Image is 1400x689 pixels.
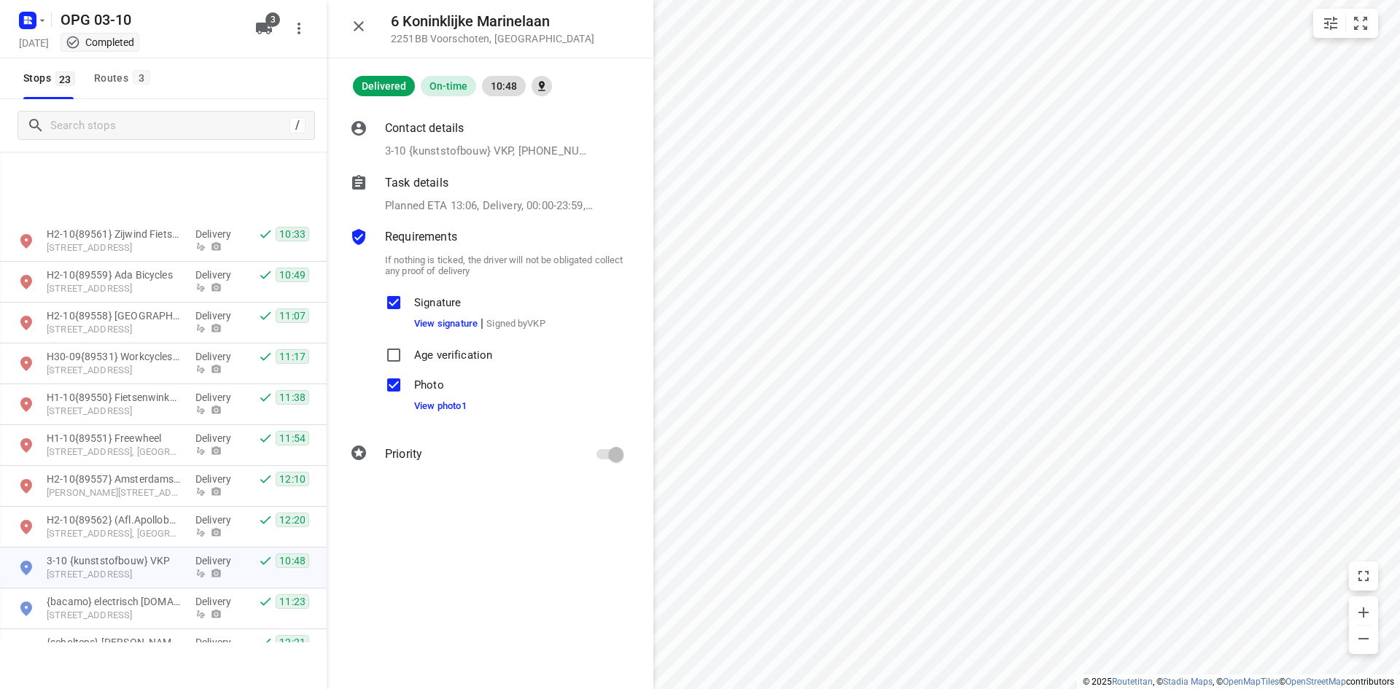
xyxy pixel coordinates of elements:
p: {scholtens} [PERSON_NAME] [47,635,181,650]
p: H2-10{89561} Zijwind Fietsenmakerij [47,227,181,241]
span: Delivered [353,80,415,92]
p: 3-10 {kunststofbouw} VKP, [PHONE_NUMBER], [EMAIL_ADDRESS][DOMAIN_NAME] [385,143,593,160]
p: Signature [414,288,545,309]
svg: Done [258,594,273,609]
p: Lijnbaansgracht 32 B-HS, 1015GP, Amsterdam, NL [47,364,181,378]
button: Map settings [1316,9,1345,38]
svg: Done [258,268,273,282]
span: Stops [23,69,79,87]
button: Close [344,12,373,41]
a: OpenStreetMap [1286,677,1346,687]
p: H2-10{89562} (Afl.Apollobuurt) ZFP [47,513,181,527]
span: 11:38 [276,390,309,405]
p: H30-09{89531} Workcycles (Lijnbaangr.) [47,349,181,364]
p: 3-10 {kunststofbouw} VKP [47,553,181,568]
span: 11:17 [276,349,309,364]
p: Van Baerlestraat 118h, 1071BC, Amsterdam, NL [47,486,181,500]
span: 10:48 [482,80,526,92]
span: 10:49 [276,268,309,282]
a: Routetitan [1112,677,1153,687]
input: Search stops [50,114,289,137]
p: Contact details [385,120,464,137]
p: Delivery [195,268,239,282]
span: 11:23 [276,594,309,609]
span: 11:54 [276,431,309,445]
p: Bilderdijkstraat 55, 1053KL, Amsterdam, nl [47,445,181,459]
p: 2251BB Voorschoten , [GEOGRAPHIC_DATA] [391,33,594,44]
p: Delivery [195,635,239,650]
p: Delivery [195,513,239,527]
p: Task details [385,174,448,192]
span: 10:33 [276,227,309,241]
svg: Done [258,227,273,241]
a: Stadia Maps [1163,677,1213,687]
div: Routes [94,69,155,87]
p: Delivery [195,472,239,486]
p: If nothing is ticked, the driver will not be obligated collect any proof of delivery [385,254,624,276]
button: 3 [249,14,279,43]
div: / [289,117,306,133]
span: 3 [265,12,280,27]
button: Fit zoom [1346,9,1375,38]
div: Show driver's finish location [532,76,552,96]
div: Task detailsPlanned ETA 13:06, Delivery, 00:00-23:59, 10 Min, 1 Unit [350,174,624,214]
p: Beethovenstraat 86, 1077JN, Amsterdam, nl [47,527,181,541]
p: Weteringschans 195, 1017XE, Amsterdam, NL [47,282,181,296]
span: Signed by VKP [486,318,545,329]
p: H2-10{89559} Ada Bicycles [47,268,181,282]
p: Priority [385,445,422,463]
svg: Done [258,308,273,323]
span: 10:48 [276,553,309,568]
div: small contained button group [1313,9,1378,38]
span: 12:21 [276,635,309,650]
p: Requirements [385,228,457,246]
p: Delivery [195,227,239,241]
svg: Done [258,390,273,405]
a: View signature [414,318,478,329]
p: Delivery [195,349,239,364]
div: This project completed. You cannot make any changes to it. [66,35,134,50]
span: 12:10 [276,472,309,486]
p: Delivery [195,594,239,609]
span: 3 [133,70,150,85]
p: H1-10{89551} Freewheel [47,431,181,445]
svg: Done [258,431,273,445]
div: Contact details3-10 {kunststofbouw} VKP, [PHONE_NUMBER], [EMAIL_ADDRESS][DOMAIN_NAME] [350,120,624,160]
svg: Done [258,472,273,486]
p: 6 Koninklijke Marinelaan, 2251BB, Voorschoten, NL [47,568,181,582]
svg: Done [258,513,273,527]
a: OpenMapTiles [1223,677,1279,687]
h5: 6 Koninklijke Marinelaan [391,13,594,30]
div: Requirements [350,228,624,249]
p: Delivery [195,308,239,323]
p: 8 Reginastraat, 2645 NM, Delfgauw, NL [47,609,181,623]
p: Planned ETA 13:06, Delivery, 00:00-23:59, 10 Min, 1 Unit [385,198,593,214]
a: View photo1 [414,400,467,411]
li: © 2025 , © , © © contributors [1083,677,1394,687]
p: Age verification [414,340,492,362]
span: | [478,318,486,329]
span: 12:20 [276,513,309,527]
svg: Done [258,635,273,650]
p: Bloemgracht 68, 1015TL, Amsterdam, NL [47,323,181,337]
span: On-time [421,80,476,92]
p: {bacamo} electrisch motorrijden.nl [47,594,181,609]
span: 11:07 [276,308,309,323]
p: Photo [414,370,467,392]
p: H2-10{89558} [GEOGRAPHIC_DATA] [47,308,181,323]
svg: Done [258,349,273,364]
p: Delivery [195,390,239,405]
p: Waterspiegelplein 10 H, 1051PB, Amsterdam, NL [47,405,181,419]
p: H2-10{89557} Amsterdamse Fietswinkel Museumplein B.V. [47,472,181,486]
p: Delivery [195,553,239,568]
p: H1-10{89550} Fietsenwinkel de Duif [47,390,181,405]
span: 23 [55,71,75,86]
p: Delivery [195,431,239,445]
p: Scheldestraat 11, 1078GD, Amsterdam, NL [47,241,181,255]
